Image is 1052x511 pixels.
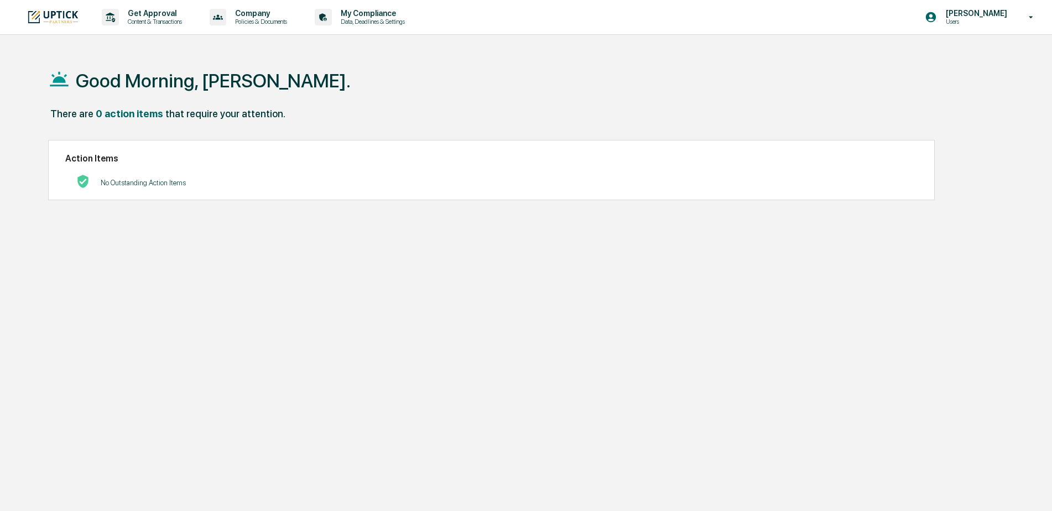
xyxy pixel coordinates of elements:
[937,18,1013,25] p: Users
[96,108,163,119] div: 0 action items
[76,70,351,92] h1: Good Morning, [PERSON_NAME].
[165,108,285,119] div: that require your attention.
[27,9,80,24] img: logo
[50,108,93,119] div: There are
[76,175,90,188] img: No Actions logo
[119,18,188,25] p: Content & Transactions
[226,18,293,25] p: Policies & Documents
[101,179,186,187] p: No Outstanding Action Items
[65,153,918,164] h2: Action Items
[119,9,188,18] p: Get Approval
[226,9,293,18] p: Company
[937,9,1013,18] p: [PERSON_NAME]
[332,18,410,25] p: Data, Deadlines & Settings
[332,9,410,18] p: My Compliance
